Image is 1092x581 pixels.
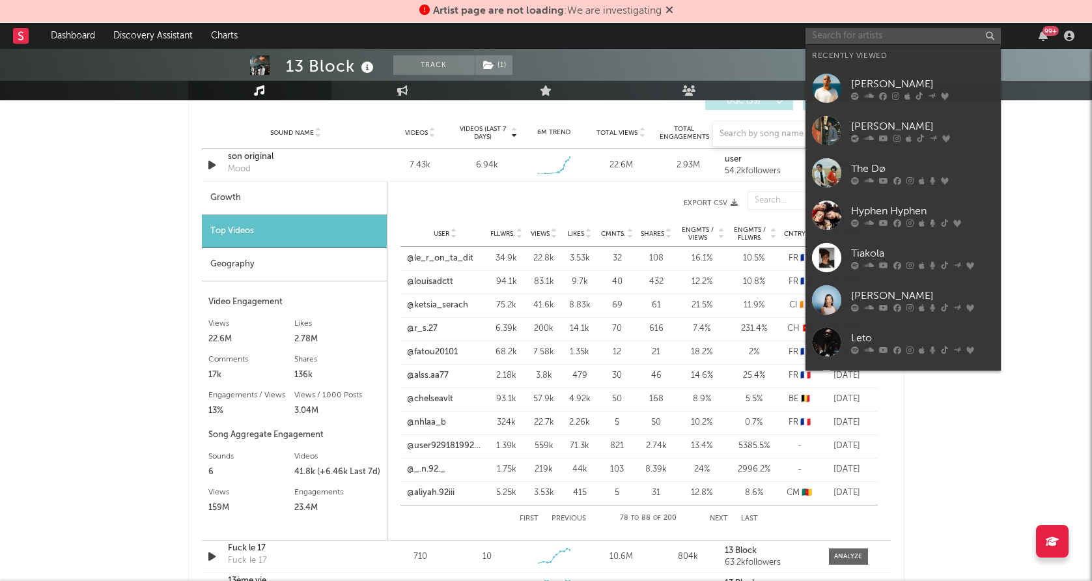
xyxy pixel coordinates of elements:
[822,369,871,382] div: [DATE]
[565,487,595,500] div: 415
[407,346,458,359] a: @fatou20101
[800,277,811,286] span: 🇫🇷
[433,6,662,16] span: : We are investigating
[805,321,1001,363] a: Leto
[640,276,673,289] div: 432
[565,440,595,453] div: 71.3k
[208,388,294,403] div: Engagements / Views
[529,322,559,335] div: 200k
[565,463,595,476] div: 44k
[640,252,673,265] div: 108
[802,489,812,497] span: 🇨🇲
[679,299,725,312] div: 21.5 %
[565,322,595,335] div: 14.1k
[714,98,774,106] span: UGC ( 39 )
[294,316,380,332] div: Likes
[601,299,634,312] div: 69
[208,500,294,516] div: 159M
[800,371,811,380] span: 🇫🇷
[731,226,769,242] span: Engmts / Fllwrs.
[805,152,1001,194] a: The Dø
[679,276,725,289] div: 12.2 %
[803,93,891,110] button: Official(0)
[783,369,816,382] div: FR
[601,369,634,382] div: 30
[286,55,377,77] div: 13 Block
[407,369,449,382] a: @alss.aa77
[565,393,595,406] div: 4.92k
[725,167,815,176] div: 54.2k followers
[601,346,634,359] div: 12
[565,276,595,289] div: 9.7k
[529,393,559,406] div: 57.9k
[475,55,513,75] span: ( 1 )
[731,440,777,453] div: 5385.5 %
[529,276,559,289] div: 83.1k
[679,369,725,382] div: 14.6 %
[1039,31,1048,41] button: 99+
[529,369,559,382] div: 3.8k
[433,6,564,16] span: Artist page are not loading
[490,369,523,382] div: 2.18k
[208,294,380,310] div: Video Engagement
[725,155,742,163] strong: user
[783,393,816,406] div: BE
[679,393,725,406] div: 8.9 %
[725,546,815,556] a: 13 Block
[490,322,523,335] div: 6.39k
[228,554,267,567] div: Fuck le 17
[658,550,718,563] div: 804k
[731,416,777,429] div: 0.7 %
[679,346,725,359] div: 18.2 %
[784,230,807,238] span: Cntry.
[202,23,247,49] a: Charts
[208,367,294,383] div: 17k
[407,252,473,265] a: @le_r_on_ta_dit
[851,246,994,261] div: Tiakola
[294,388,380,403] div: Views / 1000 Posts
[640,299,673,312] div: 61
[783,299,816,312] div: CI
[294,485,380,500] div: Engagements
[490,487,523,500] div: 5.25k
[640,393,673,406] div: 168
[529,252,559,265] div: 22.8k
[601,252,634,265] div: 32
[851,330,994,346] div: Leto
[800,301,810,309] span: 🇨🇮
[713,129,850,139] input: Search by song name or URL
[393,55,475,75] button: Track
[805,109,1001,152] a: [PERSON_NAME]
[531,230,550,238] span: Views
[783,276,816,289] div: FR
[679,416,725,429] div: 10.2 %
[490,252,523,265] div: 34.9k
[202,215,387,248] div: Top Videos
[783,346,816,359] div: FR
[294,449,380,464] div: Videos
[748,191,878,210] input: Search...
[208,403,294,419] div: 13%
[42,23,104,49] a: Dashboard
[520,515,539,522] button: First
[601,416,634,429] div: 5
[407,440,484,453] a: @user929181992929299
[640,416,673,429] div: 50
[640,440,673,453] div: 2.74k
[601,393,634,406] div: 50
[851,161,994,177] div: The Dø
[529,463,559,476] div: 219k
[802,324,812,333] span: 🇨🇭
[805,236,1001,279] a: Tiakola
[490,346,523,359] div: 68.2k
[725,546,757,555] strong: 13 Block
[812,48,994,64] div: Recently Viewed
[228,150,364,163] a: son original
[294,464,380,480] div: 41.8k (+6.46k Last 7d)
[294,332,380,347] div: 2.78M
[202,182,387,215] div: Growth
[407,487,455,500] a: @aliyah.92iii
[805,363,1001,406] a: kobzx2z
[228,542,364,555] a: Fuck le 17
[822,487,871,500] div: [DATE]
